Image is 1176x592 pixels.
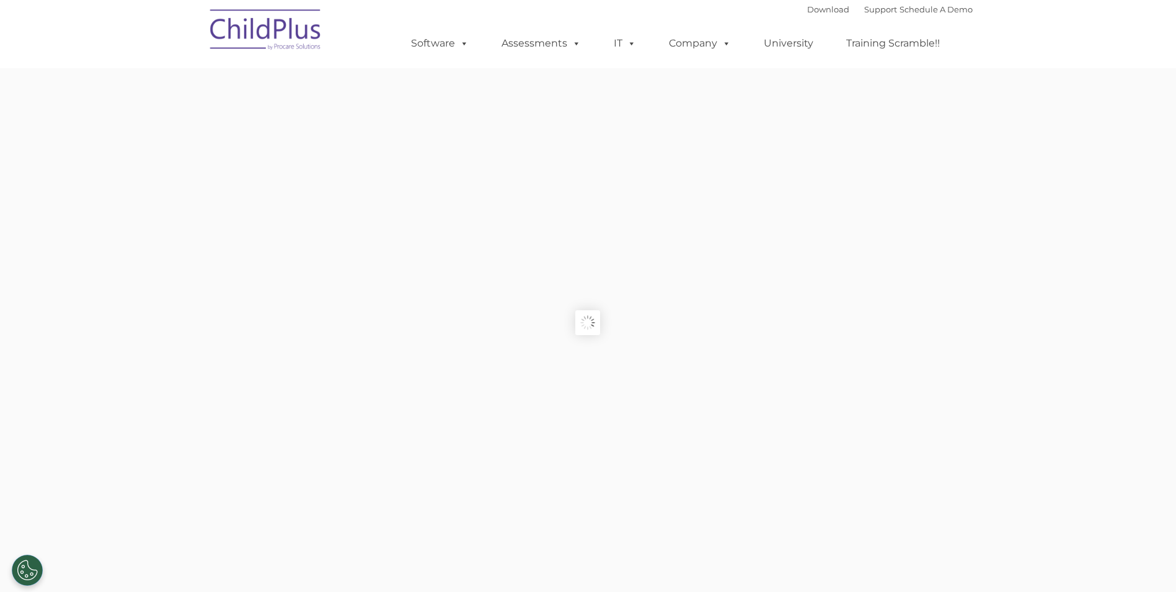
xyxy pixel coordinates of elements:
[900,4,973,14] a: Schedule A Demo
[12,555,43,586] button: Cookies Settings
[204,1,328,63] img: ChildPlus by Procare Solutions
[807,4,973,14] font: |
[834,31,952,56] a: Training Scramble!!
[489,31,593,56] a: Assessments
[399,31,481,56] a: Software
[864,4,897,14] a: Support
[751,31,826,56] a: University
[601,31,648,56] a: IT
[807,4,849,14] a: Download
[657,31,743,56] a: Company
